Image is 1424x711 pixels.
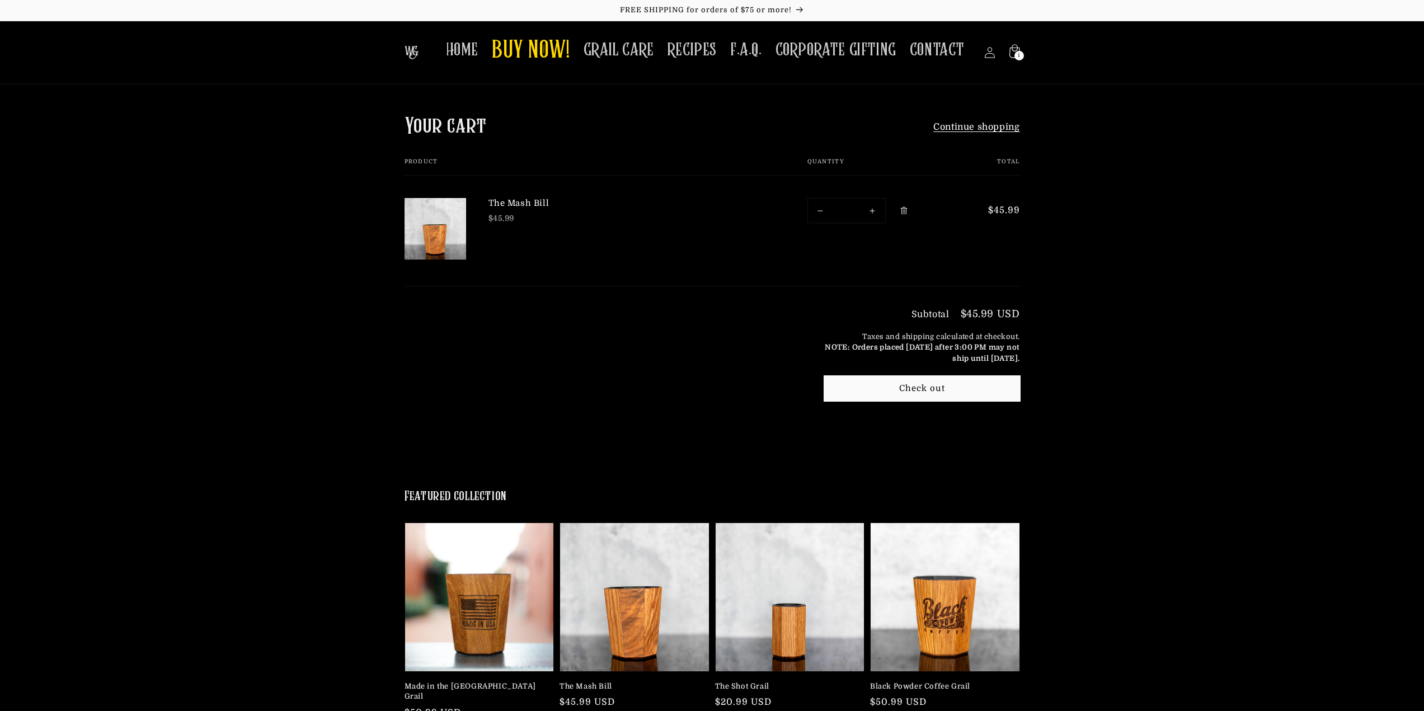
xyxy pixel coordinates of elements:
[485,29,577,73] a: BUY NOW!
[825,343,1019,362] b: NOTE: Orders placed [DATE] after 3:00 PM may not ship until [DATE].
[774,158,951,176] th: Quantity
[492,36,570,67] span: BUY NOW!
[776,39,896,61] span: CORPORATE GIFTING
[446,39,478,61] span: HOME
[405,112,487,142] h1: Your cart
[405,158,774,176] th: Product
[560,681,703,691] a: The Mash Bill
[1018,51,1021,60] span: 1
[910,39,965,61] span: CONTACT
[730,39,762,61] span: F.A.Q.
[584,39,654,61] span: GRAIL CARE
[911,310,950,319] h3: Subtotal
[405,46,419,59] img: The Whiskey Grail
[824,420,1020,444] iframe: PayPal-paypal
[894,201,914,220] a: Remove The Mash Bill
[951,158,1020,176] th: Total
[769,32,903,68] a: CORPORATE GIFTING
[933,121,1019,133] a: Continue shopping
[661,32,723,68] a: RECIPES
[11,6,1413,15] p: FREE SHIPPING for orders of $75 or more!
[715,681,858,691] a: The Shot Grail
[974,204,1020,217] span: $45.99
[870,681,1013,691] a: Black Powder Coffee Grail
[961,309,1020,319] p: $45.99 USD
[824,331,1020,364] small: Taxes and shipping calculated at checkout.
[405,681,548,701] a: Made in the [GEOGRAPHIC_DATA] Grail
[439,32,485,68] a: HOME
[723,32,769,68] a: F.A.Q.
[577,32,661,68] a: GRAIL CARE
[488,213,656,224] div: $45.99
[824,376,1020,401] button: Check out
[833,199,860,223] input: Quantity for The Mash Bill
[488,198,656,209] a: The Mash Bill
[405,488,507,506] h2: Featured collection
[668,39,717,61] span: RECIPES
[903,32,971,68] a: CONTACT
